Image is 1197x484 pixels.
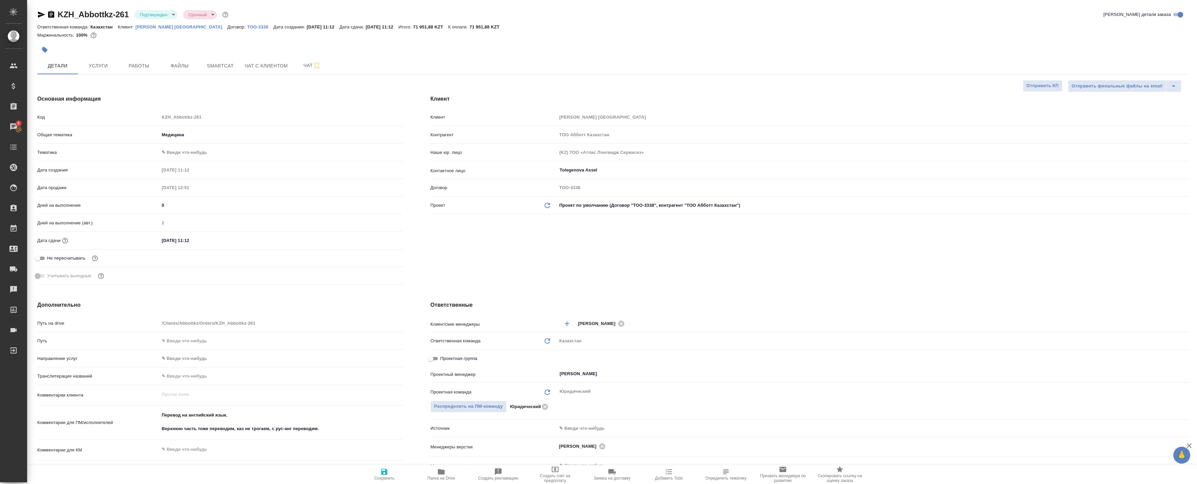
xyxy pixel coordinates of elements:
[47,255,85,262] span: Не пересчитывать
[1068,80,1181,92] div: split button
[557,112,1190,122] input: Пустое поле
[159,200,403,210] input: ✎ Введи что-нибудь
[1186,373,1187,375] button: Open
[58,10,129,19] a: KZH_Abbottkz-261
[430,338,481,344] p: Ответственная команда
[366,24,399,29] p: [DATE] 11:12
[61,236,69,245] button: Если добавить услуги и заполнить их объемом, то дата рассчитается автоматически
[13,120,24,127] span: 6
[557,423,1190,434] div: ✎ Введи что-нибудь
[37,419,159,426] p: Комментарии для ПМ/исполнителей
[37,114,159,121] p: Код
[183,10,217,19] div: Подтвержден
[159,409,403,435] textarea: Перевод на английский язык. Верхнюю часть тоже переводим, каз не трогаем, с рус-анг переводим.
[478,476,519,481] span: Создать рекламацию
[307,24,340,29] p: [DATE] 11:12
[356,465,413,484] button: Сохранить
[1186,169,1187,171] button: Open
[430,301,1190,309] h4: Ответственные
[37,42,52,57] button: Добавить тэг
[430,95,1190,103] h4: Клиент
[159,183,219,193] input: Пустое поле
[430,444,557,450] p: Менеджеры верстки
[559,425,1181,432] div: ✎ Введи что-нибудь
[296,61,328,70] span: Чат
[557,147,1190,157] input: Пустое поле
[559,462,1165,470] input: ✎ Введи что-нибудь
[76,33,89,38] p: 100%
[97,271,105,280] button: Выбери, если сб и вс нужно считать рабочими днями для выполнения заказа.
[1068,80,1166,92] button: Отправить финальные файлы на email
[138,12,169,18] button: Подтвержден
[37,355,159,362] p: Направление услуг
[245,62,288,70] span: Чат с клиентом
[578,320,620,327] span: [PERSON_NAME]
[578,319,627,328] div: [PERSON_NAME]
[118,24,135,29] p: Клиент:
[37,220,159,226] p: Дней на выполнение (авт.)
[37,184,159,191] p: Дата продажи
[510,403,541,410] p: Юридический
[37,237,61,244] p: Дата сдачи
[469,24,505,29] p: 71 951,88 KZT
[204,62,237,70] span: Smartcat
[559,443,601,450] span: [PERSON_NAME]
[37,301,403,309] h4: Дополнительно
[1103,11,1171,18] span: [PERSON_NAME] детали заказа
[1023,80,1062,92] button: Отправить КП
[430,167,557,174] p: Контактное лицо
[227,24,247,29] p: Договор:
[559,316,575,332] button: Добавить менеджера
[758,473,807,483] span: Призвать менеджера по развитию
[159,371,403,381] input: ✎ Введи что-нибудь
[247,24,273,29] a: ТОО-3338
[159,318,403,328] input: Пустое поле
[41,62,74,70] span: Детали
[136,24,227,29] a: [PERSON_NAME] [GEOGRAPHIC_DATA]
[413,24,448,29] p: 71 951,88 KZT
[557,183,1190,193] input: Пустое поле
[430,114,557,121] p: Клиент
[47,11,55,19] button: Скопировать ссылку
[527,465,584,484] button: Создать счет на предоплату
[427,476,455,481] span: Папка на Drive
[430,425,557,432] p: Источник
[313,62,321,70] svg: Подписаться
[448,24,470,29] p: К оплате:
[123,62,155,70] span: Работы
[273,24,307,29] p: Дата создания:
[159,336,403,346] input: ✎ Введи что-нибудь
[134,10,178,19] div: Подтвержден
[37,338,159,344] p: Путь
[37,447,159,453] p: Комментарии для КМ
[470,465,527,484] button: Создать рекламацию
[1072,82,1162,90] span: Отправить финальные файлы на email
[430,202,445,209] p: Проект
[399,24,413,29] p: Итого:
[584,465,641,484] button: Заявка на доставку
[159,353,403,364] div: ✎ Введи что-нибудь
[37,392,159,399] p: Комментарии клиента
[815,473,864,483] span: Скопировать ссылку на оценку заказа
[159,165,219,175] input: Пустое поле
[82,62,115,70] span: Услуги
[434,403,503,410] span: Распределить на ПМ-команду
[557,130,1190,140] input: Пустое поле
[186,12,209,18] button: Срочный
[37,11,45,19] button: Скопировать ссылку для ЯМессенджера
[374,476,394,481] span: Сохранить
[440,355,477,362] span: Проектная группа
[37,373,159,380] p: Транслитерация названий
[47,273,92,279] span: Учитывать выходные
[163,62,196,70] span: Файлы
[1027,82,1059,90] span: Отправить КП
[430,184,557,191] p: Договор
[162,355,395,362] div: ✎ Введи что-нибудь
[90,254,99,263] button: Включи, если не хочешь, чтобы указанная дата сдачи изменилась после переставления заказа в 'Подтв...
[89,31,98,40] button: 0.00 KZT;
[655,476,683,481] span: Добавить Todo
[159,218,403,228] input: Пустое поле
[697,465,754,484] button: Определить тематику
[90,24,118,29] p: Казахстан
